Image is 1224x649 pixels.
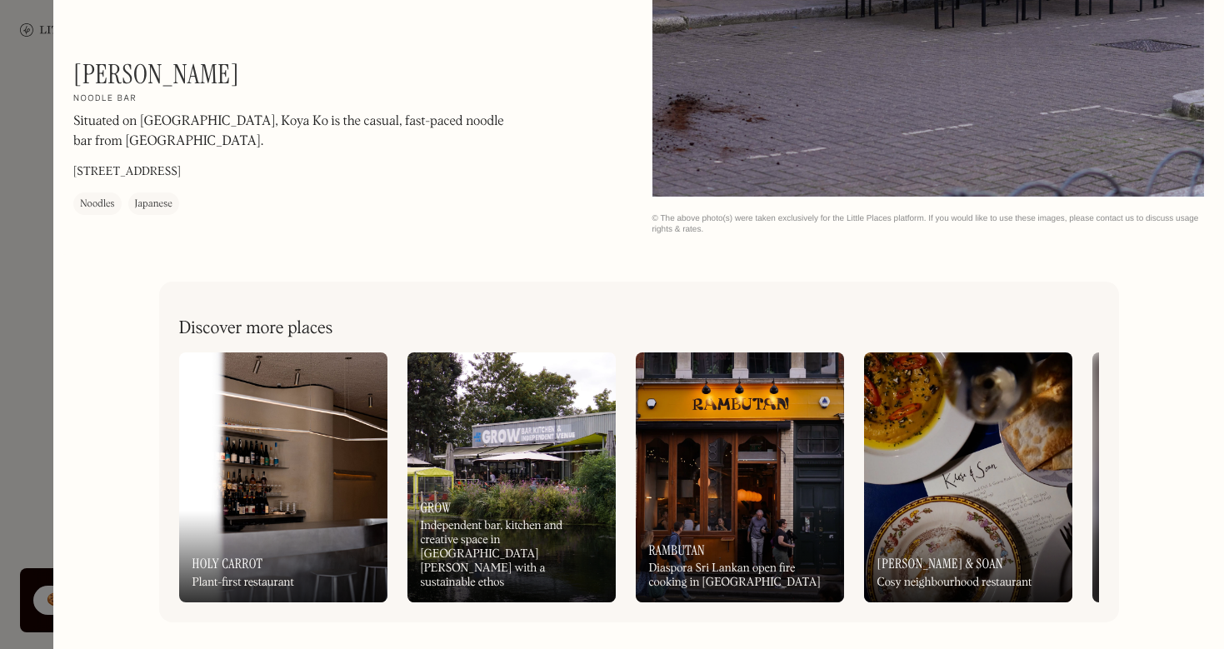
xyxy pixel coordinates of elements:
a: [PERSON_NAME] & SoanCosy neighbourhood restaurant [864,352,1072,602]
div: Japanese [135,196,172,212]
h1: [PERSON_NAME] [73,58,239,90]
div: Noodles [80,196,115,212]
div: © The above photo(s) were taken exclusively for the Little Places platform. If you would like to ... [652,213,1205,235]
div: Diaspora Sri Lankan open fire cooking in [GEOGRAPHIC_DATA] [649,562,831,590]
a: Holy CarrotPlant-first restaurant [179,352,387,602]
p: Situated on [GEOGRAPHIC_DATA], Koya Ko is the casual, fast-paced noodle bar from [GEOGRAPHIC_DATA]. [73,112,523,152]
a: GrowIndependent bar, kitchen and creative space in [GEOGRAPHIC_DATA] [PERSON_NAME] with a sustain... [407,352,616,602]
a: RambutanDiaspora Sri Lankan open fire cooking in [GEOGRAPHIC_DATA] [636,352,844,602]
div: Plant-first restaurant [192,576,294,590]
h2: Discover more places [179,318,333,339]
h3: [PERSON_NAME] & Soan [877,556,1004,572]
h3: Rambutan [649,542,706,558]
h2: Noodle bar [73,93,137,105]
h3: Holy Carrot [192,556,263,572]
div: Independent bar, kitchen and creative space in [GEOGRAPHIC_DATA] [PERSON_NAME] with a sustainable... [421,519,602,589]
p: [STREET_ADDRESS] [73,163,181,181]
div: Cosy neighbourhood restaurant [877,576,1032,590]
h3: Grow [421,500,452,516]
